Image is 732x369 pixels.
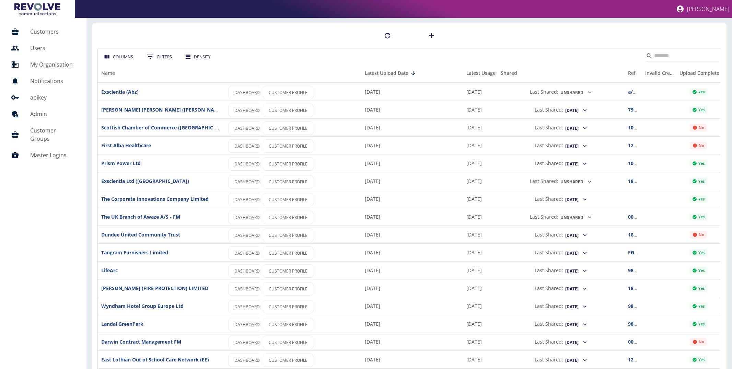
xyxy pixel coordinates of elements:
[361,190,463,208] div: 11 Aug 2025
[30,110,75,118] h5: Admin
[101,89,139,95] a: Exscientia (Abz)
[463,261,497,279] div: 07 Aug 2025
[676,64,721,83] div: Upload Complete
[645,70,675,77] div: Invalid Creds
[229,193,266,206] a: DASHBOARD
[628,89,653,95] a: a/c 287408
[101,196,209,202] a: The Corporate Innovations Company Limited
[361,243,463,261] div: 11 Aug 2025
[565,194,587,205] button: [DATE]
[263,104,313,117] a: CUSTOMER PROFILE
[699,143,704,148] p: No
[5,23,81,40] a: Customers
[628,142,653,149] a: 129561227
[361,297,463,315] div: 08 Aug 2025
[565,266,587,276] button: [DATE]
[699,233,704,237] p: No
[180,50,216,63] button: Density
[501,351,621,368] div: Last Shared:
[5,122,81,147] a: Customer Groups
[229,354,266,367] a: DASHBOARD
[698,90,705,94] p: Yes
[698,304,705,308] p: Yes
[30,93,75,102] h5: apikey
[673,2,732,16] button: [PERSON_NAME]
[501,262,621,279] div: Last Shared:
[263,246,313,260] a: CUSTOMER PROFILE
[229,229,266,242] a: DASHBOARD
[361,118,463,136] div: 12 Aug 2025
[229,246,266,260] a: DASHBOARD
[501,172,621,190] div: Last Shared:
[361,350,463,368] div: 08 Aug 2025
[263,336,313,349] a: CUSTOMER PROFILE
[565,355,587,366] button: [DATE]
[463,64,497,83] div: Latest Usage
[101,106,244,113] a: [PERSON_NAME] [PERSON_NAME] ([PERSON_NAME]) Ltd (EE)
[101,160,141,166] a: Prism Power Ltd
[463,315,497,333] div: 05 Aug 2025
[229,122,266,135] a: DASHBOARD
[463,333,497,350] div: 05 Aug 2025
[361,83,463,101] div: 12 Aug 2025
[628,178,653,184] a: 187578506
[361,226,463,243] div: 11 Aug 2025
[101,267,118,274] a: LifeArc
[501,279,621,297] div: Last Shared:
[463,172,497,190] div: 31 Jul 2025
[501,154,621,172] div: Last Shared:
[463,154,497,172] div: 04 Aug 2025
[628,285,653,291] a: 185485789
[361,64,463,83] div: Latest Upload Date
[698,108,705,112] p: Yes
[98,64,225,83] div: Name
[646,50,719,63] div: Search
[565,301,587,312] button: [DATE]
[501,83,621,101] div: Last Shared:
[263,122,313,135] a: CUSTOMER PROFILE
[5,147,81,163] a: Master Logins
[565,230,587,241] button: [DATE]
[229,211,266,224] a: DASHBOARD
[690,142,707,149] div: Not all required reports for this customer were uploaded for the latest usage month.
[501,208,621,226] div: Last Shared:
[99,50,139,63] button: Select columns
[628,70,636,77] div: Ref
[560,87,592,98] button: Unshared
[698,197,705,201] p: Yes
[698,358,705,362] p: Yes
[679,70,719,77] div: Upload Complete
[463,101,497,118] div: 11 Aug 2025
[229,139,266,153] a: DASHBOARD
[463,208,497,226] div: 09 Aug 2025
[229,336,266,349] a: DASHBOARD
[690,124,707,131] div: Not all required reports for this customer were uploaded for the latest usage month.
[565,159,587,169] button: [DATE]
[501,333,621,350] div: Last Shared:
[361,208,463,226] div: 11 Aug 2025
[463,297,497,315] div: 04 Aug 2025
[361,172,463,190] div: 12 Aug 2025
[698,215,705,219] p: Yes
[628,160,653,166] a: 108569751
[628,231,653,238] a: 169407553
[463,279,497,297] div: 01 Aug 2025
[497,64,625,83] div: Shared
[263,157,313,171] a: CUSTOMER PROFILE
[361,315,463,333] div: 08 Aug 2025
[628,249,651,256] a: FG707029
[30,60,75,69] h5: My Organisation
[263,318,313,331] a: CUSTOMER PROFILE
[263,175,313,188] a: CUSTOMER PROFILE
[263,193,313,206] a: CUSTOMER PROFILE
[628,124,653,131] a: 107104950
[628,106,644,113] a: 792774
[229,264,266,278] a: DASHBOARD
[501,101,621,118] div: Last Shared:
[361,101,463,118] div: 12 Aug 2025
[463,226,497,243] div: 06 Aug 2025
[361,261,463,279] div: 11 Aug 2025
[501,244,621,261] div: Last Shared:
[565,105,587,116] button: [DATE]
[690,231,707,239] div: Not all required reports for this customer were uploaded for the latest usage month.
